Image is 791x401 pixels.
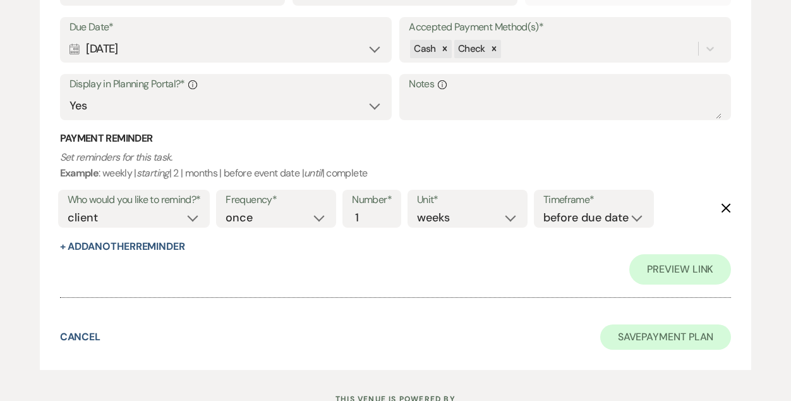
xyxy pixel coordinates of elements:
label: Due Date* [69,18,382,37]
h3: Payment Reminder [60,132,732,145]
i: until [304,166,322,180]
span: Cash [414,42,435,55]
div: [DATE] [69,37,382,61]
button: SavePayment Plan [600,324,732,350]
a: Preview Link [629,254,731,285]
i: starting [136,166,169,180]
label: Number* [352,191,392,209]
label: Frequency* [226,191,327,209]
label: Display in Planning Portal?* [69,75,382,94]
label: Who would you like to remind?* [68,191,201,209]
label: Notes [409,75,722,94]
button: Cancel [60,332,101,342]
label: Accepted Payment Method(s)* [409,18,722,37]
button: + AddAnotherReminder [60,242,185,252]
span: Check [458,42,485,55]
p: : weekly | | 2 | months | before event date | | complete [60,149,732,182]
label: Timeframe* [543,191,644,209]
label: Unit* [417,191,518,209]
i: Set reminders for this task. [60,151,172,164]
b: Example [60,166,99,180]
